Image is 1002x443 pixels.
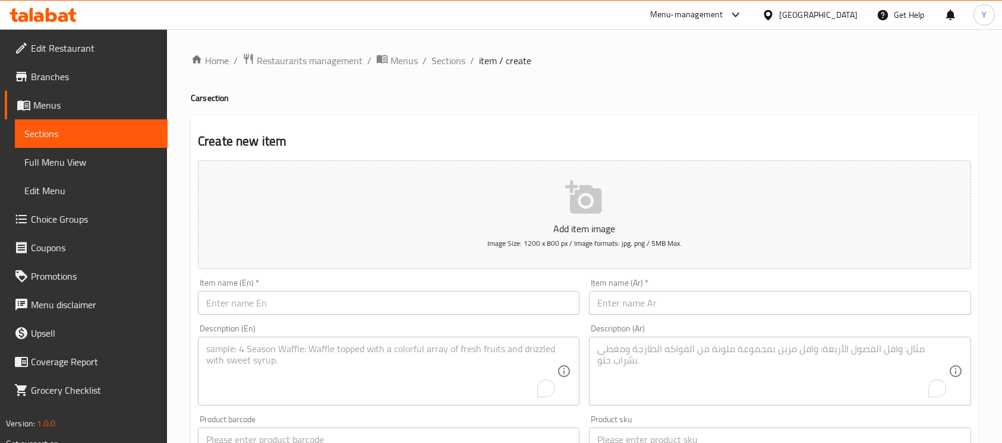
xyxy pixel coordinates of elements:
[242,53,363,68] a: Restaurants management
[257,53,363,68] span: Restaurants management
[234,53,238,68] li: /
[5,62,168,91] a: Branches
[589,291,971,315] input: Enter name Ar
[431,53,465,68] a: Sections
[982,8,987,21] span: Y
[390,53,418,68] span: Menus
[216,221,953,236] p: Add item image
[31,241,158,255] span: Coupons
[24,155,158,169] span: Full Menu View
[206,343,557,400] textarea: To enrich screen reader interactions, please activate Accessibility in Grammarly extension settings
[779,8,858,21] div: [GEOGRAPHIC_DATA]
[15,148,168,176] a: Full Menu View
[198,132,971,150] h2: Create new item
[191,92,978,104] h4: Car section
[198,291,579,315] input: Enter name En
[31,69,158,84] span: Branches
[5,376,168,404] a: Grocery Checklist
[31,326,158,340] span: Upsell
[650,8,723,22] div: Menu-management
[31,41,158,55] span: Edit Restaurant
[24,126,158,141] span: Sections
[31,212,158,226] span: Choice Groups
[31,269,158,283] span: Promotions
[367,53,371,68] li: /
[5,91,168,119] a: Menus
[31,298,158,312] span: Menu disclaimer
[198,160,971,269] button: Add item imageImage Size: 1200 x 800 px / Image formats: jpg, png / 5MB Max.
[487,236,682,250] span: Image Size: 1200 x 800 px / Image formats: jpg, png / 5MB Max.
[597,343,948,400] textarea: To enrich screen reader interactions, please activate Accessibility in Grammarly extension settings
[5,319,168,347] a: Upsell
[5,347,168,376] a: Coverage Report
[31,383,158,397] span: Grocery Checklist
[376,53,418,68] a: Menus
[24,183,158,198] span: Edit Menu
[5,34,168,62] a: Edit Restaurant
[33,98,158,112] span: Menus
[5,262,168,290] a: Promotions
[5,205,168,233] a: Choice Groups
[5,290,168,319] a: Menu disclaimer
[191,53,978,68] nav: breadcrumb
[479,53,531,68] span: item / create
[15,176,168,205] a: Edit Menu
[423,53,427,68] li: /
[15,119,168,148] a: Sections
[5,233,168,262] a: Coupons
[37,416,55,431] span: 1.0.0
[31,355,158,369] span: Coverage Report
[6,416,35,431] span: Version:
[470,53,474,68] li: /
[191,53,229,68] a: Home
